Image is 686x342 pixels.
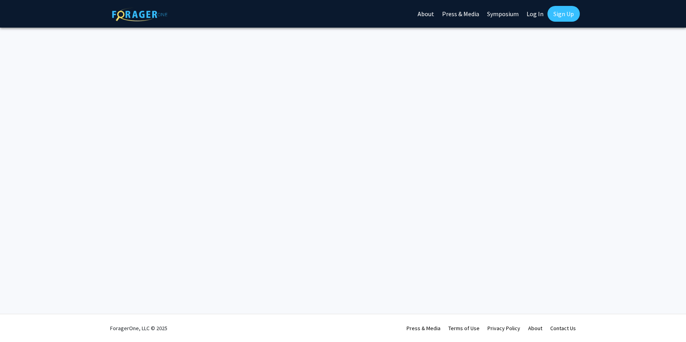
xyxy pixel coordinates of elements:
a: Privacy Policy [487,325,520,332]
a: About [528,325,542,332]
div: ForagerOne, LLC © 2025 [110,314,167,342]
img: ForagerOne Logo [112,7,167,21]
a: Sign Up [547,6,580,22]
a: Press & Media [407,325,440,332]
a: Terms of Use [448,325,480,332]
a: Contact Us [550,325,576,332]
